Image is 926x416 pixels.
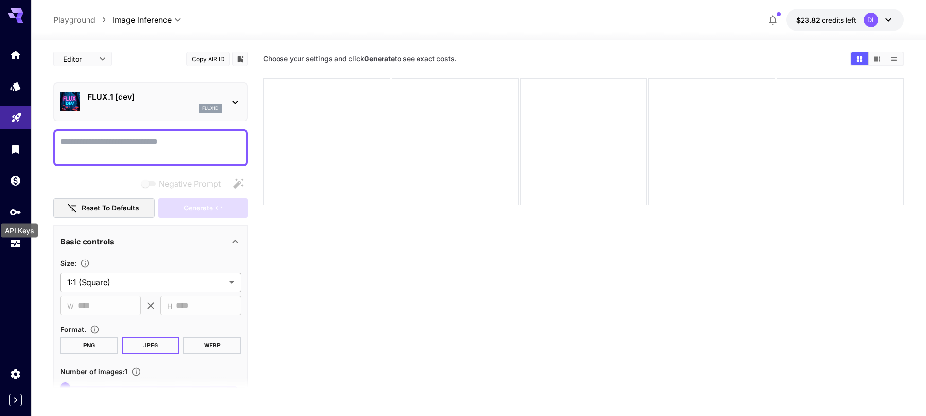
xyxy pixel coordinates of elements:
div: FLUX.1 [dev]flux1d [60,87,241,117]
p: flux1d [202,105,219,112]
div: Usage [10,238,21,250]
button: Show media in grid view [851,52,868,65]
span: Number of images : 1 [60,367,127,376]
b: Generate [364,54,395,63]
span: 1:1 (Square) [67,277,226,288]
div: Home [10,49,21,61]
button: Choose the file format for the output image. [86,325,104,334]
span: H [167,300,172,312]
span: W [67,300,74,312]
nav: breadcrumb [53,14,113,26]
button: Specify how many images to generate in a single request. Each image generation will be charged se... [127,367,145,377]
div: Basic controls [60,230,241,253]
button: WEBP [183,337,241,354]
button: $23.8203DL [786,9,904,31]
p: FLUX.1 [dev] [87,91,222,103]
button: Reset to defaults [53,198,155,218]
div: Show media in grid viewShow media in video viewShow media in list view [850,52,904,66]
button: Show media in list view [886,52,903,65]
div: Playground [11,108,22,121]
div: DL [864,13,878,27]
div: Settings [10,368,21,380]
div: Library [10,143,21,155]
div: $23.8203 [796,15,856,25]
span: Choose your settings and click to see exact costs. [263,54,456,63]
span: Image Inference [113,14,172,26]
span: Size : [60,259,76,267]
button: Show media in video view [869,52,886,65]
div: Models [10,80,21,92]
span: Editor [63,54,93,64]
span: Negative Prompt [159,178,221,190]
button: Add to library [236,53,245,65]
a: Playground [53,14,95,26]
div: API Keys [10,206,21,218]
span: Negative prompts are not compatible with the selected model. [140,177,228,190]
button: JPEG [122,337,180,354]
button: PNG [60,337,118,354]
div: Wallet [10,174,21,187]
button: Copy AIR ID [186,52,230,66]
span: credits left [822,16,856,24]
div: API Keys [1,224,38,238]
span: Format : [60,325,86,333]
p: Basic controls [60,236,114,247]
button: Expand sidebar [9,394,22,406]
span: $23.82 [796,16,822,24]
button: Adjust the dimensions of the generated image by specifying its width and height in pixels, or sel... [76,259,94,268]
